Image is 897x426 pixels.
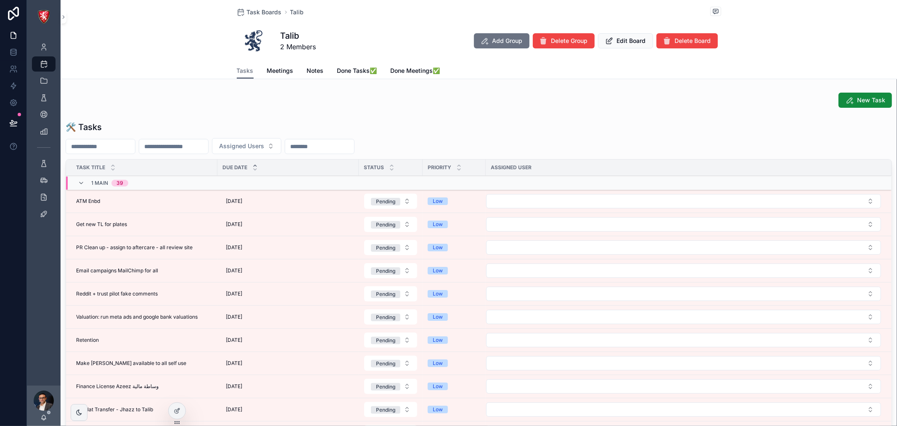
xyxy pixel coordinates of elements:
a: [DATE] [222,194,354,208]
a: Low [428,406,481,413]
span: [DATE] [226,314,242,320]
button: Select Button [486,402,881,417]
a: [DATE] [222,310,354,324]
span: Etisalat Transfer - Jhazz to Talib [76,406,153,413]
div: Low [433,267,443,274]
button: Select Button [364,356,417,371]
a: Select Button [486,263,881,278]
a: [DATE] [222,357,354,370]
a: Low [428,383,481,390]
a: [DATE] [222,264,354,277]
a: Finance License Azeez وساطة مالية [76,383,212,390]
a: Done Meetings✅ [391,63,440,80]
div: Low [433,313,443,321]
a: Talib [290,8,304,16]
a: Task Boards [237,8,282,16]
span: Done Meetings✅ [391,67,440,75]
h1: 🛠 Tasks [66,121,102,133]
button: New Task [839,93,892,108]
a: Valuation: run meta ads and google bank valuations [76,314,212,320]
span: Valuation: run meta ads and google bank valuations [76,314,198,320]
span: Finance License Azeez وساطة مالية [76,383,159,390]
span: Reddit + trust pilot fake comments [76,290,158,297]
span: Delete Board [675,37,711,45]
a: PR Clean up - assign to aftercare - all review site [76,244,212,251]
button: Select Button [486,217,881,232]
div: Pending [376,337,395,344]
span: [DATE] [226,383,242,390]
span: Assigned Users [219,142,264,150]
div: Low [433,336,443,344]
span: Assigned User [491,164,532,171]
a: Select Button [364,355,418,371]
span: [DATE] [226,360,242,367]
a: Low [428,221,481,228]
a: Retention [76,337,212,343]
button: Select Button [486,287,881,301]
div: scrollable content [27,34,61,232]
a: Low [428,197,481,205]
a: Email campaigns MailChimp for all [76,267,212,274]
div: Pending [376,244,395,252]
a: Select Button [486,194,881,209]
a: Select Button [486,379,881,394]
a: Select Button [486,240,881,255]
a: Select Button [364,240,418,256]
button: Select Button [486,379,881,394]
div: Pending [376,383,395,391]
button: Select Button [486,194,881,208]
button: Select Button [486,310,881,324]
span: Email campaigns MailChimp for all [76,267,158,274]
button: Select Button [212,138,281,154]
span: Make [PERSON_NAME] available to all self use [76,360,186,367]
span: Meetings [267,67,294,75]
a: Low [428,290,481,298]
button: Add Group [474,33,529,48]
a: Meetings [267,63,294,80]
span: Task Title [76,164,105,171]
button: Select Button [364,240,417,255]
button: Select Button [486,333,881,347]
a: [DATE] [222,333,354,347]
span: [DATE] [226,337,242,343]
span: Add Group [492,37,523,45]
span: [DATE] [226,290,242,297]
span: [DATE] [226,198,242,205]
a: [DATE] [222,241,354,254]
a: Done Tasks✅ [337,63,377,80]
div: Low [433,221,443,228]
a: Select Button [486,217,881,232]
a: [DATE] [222,403,354,416]
a: Reddit + trust pilot fake comments [76,290,212,297]
span: ATM Enbd [76,198,100,205]
a: Select Button [364,402,418,418]
a: [DATE] [222,218,354,231]
a: ATM Enbd [76,198,212,205]
a: Low [428,336,481,344]
a: Low [428,359,481,367]
div: Pending [376,221,395,229]
button: Select Button [364,309,417,325]
span: [DATE] [226,244,242,251]
a: Select Button [486,333,881,348]
span: New Task [857,96,885,104]
a: Select Button [364,263,418,279]
span: Delete Group [551,37,588,45]
a: [DATE] [222,380,354,393]
span: Tasks [237,67,254,75]
img: App logo [37,10,50,24]
button: Select Button [364,286,417,301]
button: Select Button [364,379,417,394]
div: Pending [376,290,395,298]
span: Status [364,164,384,171]
div: Low [433,197,443,205]
span: Edit Board [617,37,646,45]
a: Select Button [486,356,881,371]
a: Tasks [237,63,254,79]
button: Delete Board [656,33,718,48]
button: Select Button [486,240,881,255]
a: Select Button [364,332,418,348]
span: 1 MAIN [91,180,108,187]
